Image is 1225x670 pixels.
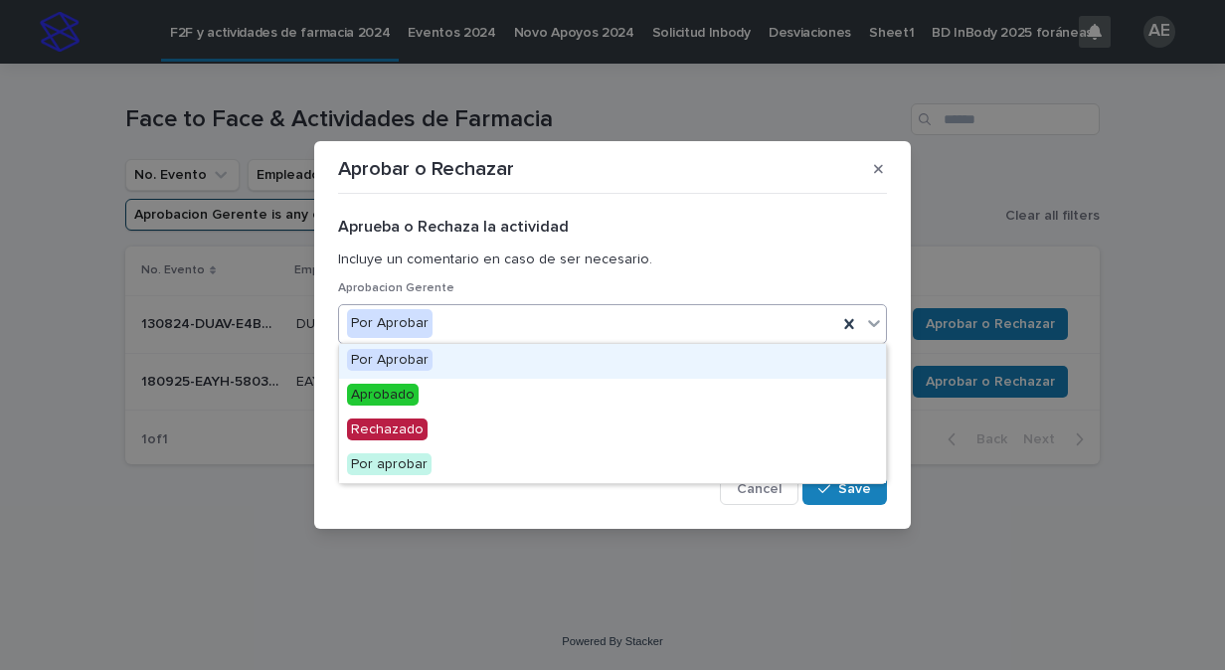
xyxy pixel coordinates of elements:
[347,453,432,475] span: Por aprobar
[720,473,798,505] button: Cancel
[802,473,887,505] button: Save
[838,482,871,496] span: Save
[338,251,887,268] p: Incluye un comentario en caso de ser necesario.
[338,282,454,294] span: Aprobacion Gerente
[339,344,886,379] div: Por Aprobar
[338,157,514,181] p: Aprobar o Rechazar
[339,414,886,448] div: Rechazado
[347,349,433,371] span: Por Aprobar
[339,379,886,414] div: Aprobado
[737,482,782,496] span: Cancel
[339,448,886,483] div: Por aprobar
[347,384,419,406] span: Aprobado
[347,419,428,440] span: Rechazado
[338,218,887,237] h2: Aprueba o Rechaza la actividad
[347,309,433,338] div: Por Aprobar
